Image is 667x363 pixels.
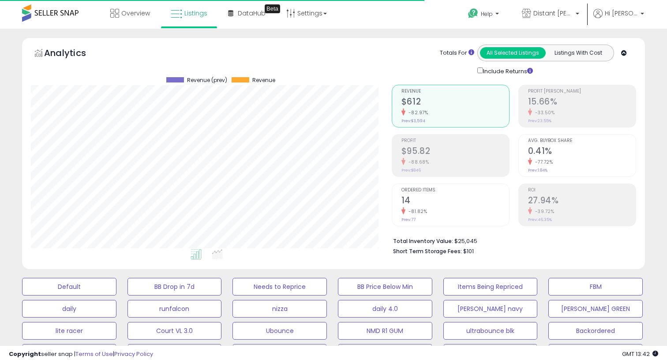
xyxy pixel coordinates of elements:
button: Ubounce [232,322,327,340]
span: Revenue [252,77,275,83]
button: runfalcon [127,300,222,318]
small: Prev: $3,594 [401,118,425,123]
small: -88.68% [405,159,429,165]
span: Profit [PERSON_NAME] [528,89,636,94]
button: Backordered [548,322,643,340]
small: Prev: 1.84% [528,168,547,173]
strong: Copyright [9,350,41,358]
span: ROI [528,188,636,193]
button: BB Drop in 7d [127,278,222,296]
h2: 0.41% [528,146,636,158]
h2: 27.94% [528,195,636,207]
b: Short Term Storage Fees: [393,247,462,255]
span: Distant [PERSON_NAME] Enterprises [533,9,573,18]
small: -33.50% [532,109,555,116]
i: Get Help [468,8,479,19]
span: Profit [401,138,509,143]
div: seller snap | | [9,350,153,359]
div: Tooltip anchor [265,4,280,13]
span: DataHub [238,9,266,18]
span: Overview [121,9,150,18]
button: Needs to Reprice [232,278,327,296]
span: Revenue [401,89,509,94]
span: 2025-10-6 13:42 GMT [622,350,658,358]
button: ultrabounce blk [443,322,538,340]
a: Help [461,1,508,29]
span: Listings [184,9,207,18]
button: FBM [548,278,643,296]
button: NMD R1 GUM [338,322,432,340]
button: nizza [232,300,327,318]
div: Totals For [440,49,474,57]
span: Revenue (prev) [187,77,227,83]
button: [PERSON_NAME] navy [443,300,538,318]
small: -77.72% [532,159,553,165]
h2: $612 [401,97,509,109]
small: -81.82% [405,208,427,215]
button: daily 4.0 [338,300,432,318]
div: Include Returns [471,66,543,76]
button: [PERSON_NAME] GREEN [548,300,643,318]
span: Ordered Items [401,188,509,193]
small: Prev: 23.55% [528,118,551,123]
button: Listings With Cost [545,47,611,59]
a: Privacy Policy [114,350,153,358]
button: Items Being Repriced [443,278,538,296]
a: Hi [PERSON_NAME] [593,9,644,29]
button: Default [22,278,116,296]
button: daily [22,300,116,318]
li: $25,045 [393,235,630,246]
span: Help [481,10,493,18]
button: Court VL 3.0 [127,322,222,340]
h5: Analytics [44,47,103,61]
small: -82.97% [405,109,428,116]
small: Prev: 46.35% [528,217,552,222]
button: lite racer [22,322,116,340]
h2: 15.66% [528,97,636,109]
button: All Selected Listings [480,47,546,59]
small: Prev: 77 [401,217,416,222]
a: Terms of Use [75,350,113,358]
small: Prev: $846 [401,168,421,173]
span: Hi [PERSON_NAME] [605,9,638,18]
span: $101 [463,247,474,255]
h2: $95.82 [401,146,509,158]
span: Avg. Buybox Share [528,138,636,143]
small: -39.72% [532,208,555,215]
b: Total Inventory Value: [393,237,453,245]
h2: 14 [401,195,509,207]
button: BB Price Below Min [338,278,432,296]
